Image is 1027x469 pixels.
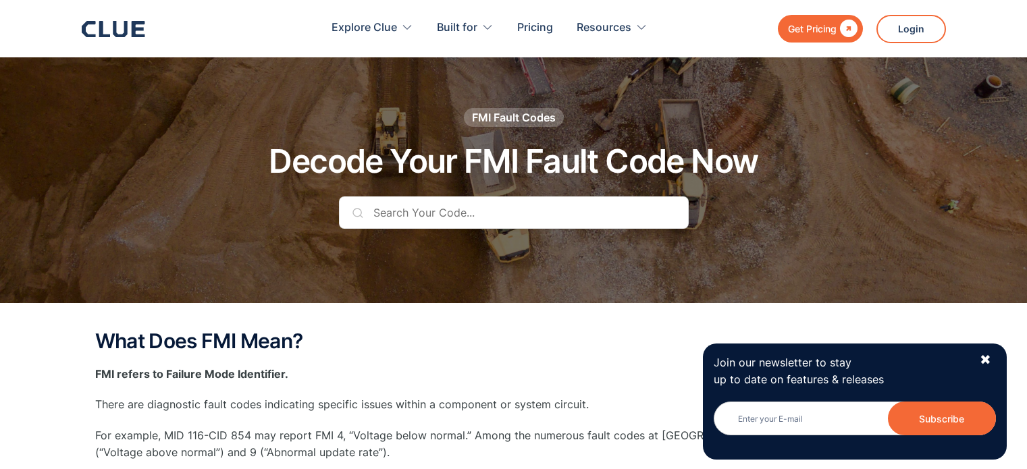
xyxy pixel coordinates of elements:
h1: Decode Your FMI Fault Code Now [269,144,758,180]
p: Join our newsletter to stay up to date on features & releases [714,354,968,388]
div: Explore Clue [332,7,397,49]
div: Resources [577,7,648,49]
div: Built for [437,7,477,49]
div: Resources [577,7,631,49]
p: For example, MID 116-CID 854 may report FMI 4, “Voltage below normal.” Among the numerous fault c... [95,427,932,461]
p: There are diagnostic fault codes indicating specific issues within a component or system circuit. [95,396,932,413]
a: Login [876,15,946,43]
h2: What Does FMI Mean? [95,330,932,352]
div: Get Pricing [788,20,837,37]
a: Get Pricing [778,15,863,43]
div: Explore Clue [332,7,413,49]
div:  [837,20,858,37]
form: Newsletter [714,402,996,449]
input: Search Your Code... [339,196,689,229]
div: Built for [437,7,494,49]
strong: FMI refers to Failure Mode Identifier. [95,367,288,381]
a: Pricing [517,7,553,49]
input: Subscribe [888,402,996,435]
input: Enter your E-mail [714,402,996,435]
div: FMI Fault Codes [472,110,556,125]
div: ✖ [980,352,991,368]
